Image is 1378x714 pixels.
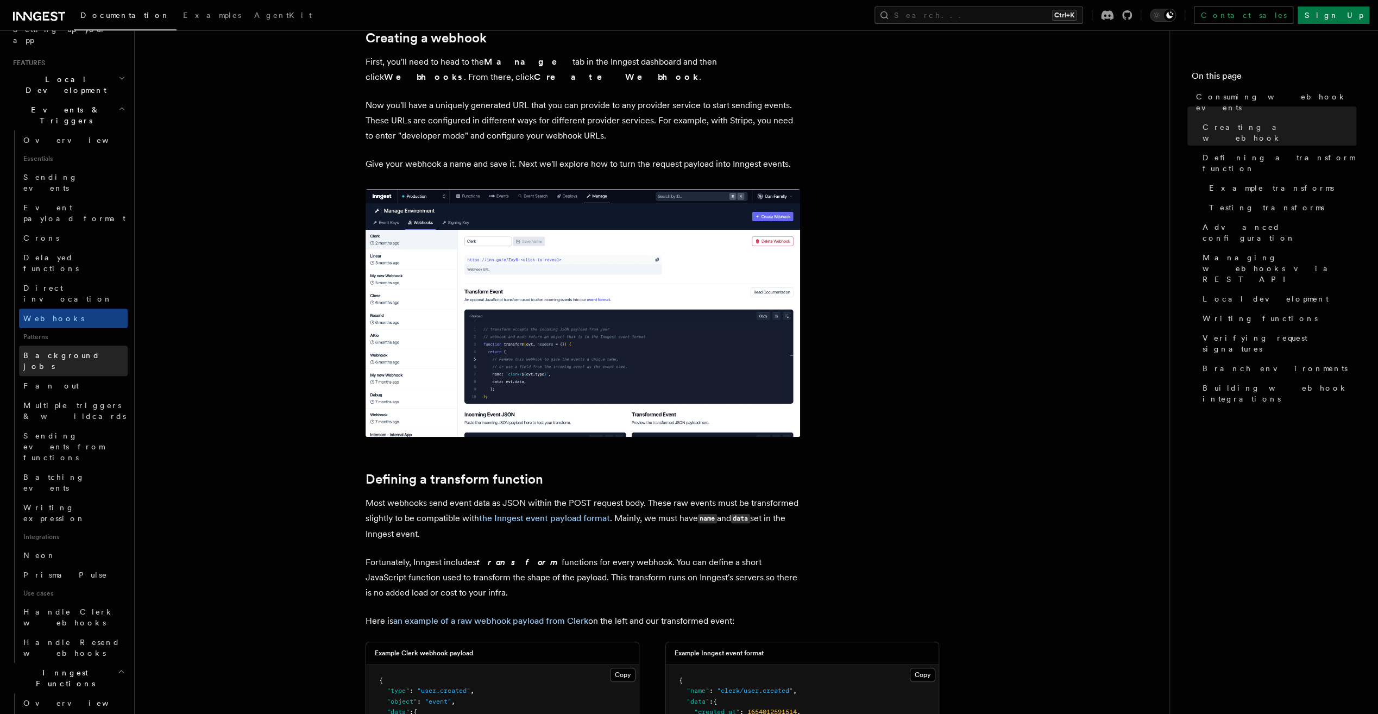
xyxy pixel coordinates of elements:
a: Neon [19,546,128,565]
p: Most webhooks send event data as JSON within the POST request body. These raw events must be tran... [366,496,800,542]
span: Patterns [19,328,128,346]
kbd: Ctrl+K [1052,10,1077,21]
em: transform [476,557,562,567]
span: AgentKit [254,11,312,20]
span: Handle Clerk webhooks [23,607,114,627]
span: Crons [23,234,59,242]
span: Advanced configuration [1203,222,1356,243]
p: Now you'll have a uniquely generated URL that you can provide to any provider service to start se... [366,98,800,143]
span: Documentation [80,11,170,20]
a: Event payload format [19,198,128,228]
a: Delayed functions [19,248,128,278]
a: Examples [177,3,248,29]
span: Writing expression [23,503,85,523]
span: Event payload format [23,203,125,223]
a: Handle Clerk webhooks [19,602,128,632]
button: Local Development [9,70,128,100]
div: Events & Triggers [9,130,128,663]
span: Local development [1203,293,1329,304]
a: Fan out [19,376,128,396]
img: Inngest dashboard showing a newly created webhook [366,189,800,437]
a: Creating a webhook [1198,117,1356,148]
span: Managing webhooks via REST API [1203,252,1356,285]
a: Setting up your app [9,20,128,50]
span: Sending events from functions [23,431,104,462]
button: Inngest Functions [9,663,128,693]
a: Sending events from functions [19,426,128,467]
span: Testing transforms [1209,202,1324,213]
span: Verifying request signatures [1203,333,1356,354]
span: Events & Triggers [9,104,118,126]
span: "user.created" [417,687,470,694]
strong: Manage [484,57,572,67]
p: First, you'll need to head to the tab in the Inngest dashboard and then click . From there, click . [366,54,800,85]
code: data [731,514,750,523]
a: Defining a transform function [1198,148,1356,178]
span: Fan out [23,381,79,390]
a: Handle Resend webhooks [19,632,128,663]
a: Multiple triggers & wildcards [19,396,128,426]
strong: Create Webhook [534,72,699,82]
span: : [709,687,713,694]
a: Batching events [19,467,128,498]
span: Overview [23,136,135,145]
a: Webhooks [19,309,128,328]
span: Overview [23,699,135,707]
span: Delayed functions [23,253,79,273]
span: Essentials [19,150,128,167]
strong: Webhooks [384,72,464,82]
span: Local Development [9,74,118,96]
span: Writing functions [1203,313,1318,324]
p: Give your webhook a name and save it. Next we'll explore how to turn the request payload into Inn... [366,156,800,172]
a: Contact sales [1194,7,1293,24]
button: Search...Ctrl+K [874,7,1083,24]
span: Features [9,59,45,67]
a: Creating a webhook [366,30,487,46]
span: "data" [687,698,709,705]
a: the Inngest event payload format [479,513,610,523]
span: "object" [387,698,417,705]
a: Branch environments [1198,359,1356,378]
a: Direct invocation [19,278,128,309]
span: Creating a webhook [1203,122,1356,143]
span: Use cases [19,585,128,602]
a: Overview [19,130,128,150]
span: Consuming webhook events [1196,91,1356,113]
span: Example transforms [1209,183,1334,193]
span: Neon [23,551,56,560]
h3: Example Clerk webhook payload [375,649,473,657]
span: Building webhook integrations [1203,383,1356,404]
span: , [793,687,797,694]
span: { [679,677,683,684]
span: Sending events [23,173,78,192]
a: Overview [19,693,128,713]
span: : [410,687,413,694]
span: "clerk/user.created" [717,687,793,694]
span: : [709,698,713,705]
a: Defining a transform function [366,472,543,487]
span: "type" [387,687,410,694]
span: Direct invocation [23,284,112,303]
a: Testing transforms [1205,198,1356,217]
span: "event" [425,698,451,705]
span: Branch environments [1203,363,1348,374]
span: "name" [687,687,709,694]
a: Sign Up [1298,7,1369,24]
span: , [451,698,455,705]
span: Webhooks [23,314,84,323]
span: Inngest Functions [9,667,117,689]
span: , [470,687,474,694]
span: Batching events [23,473,85,492]
span: Examples [183,11,241,20]
span: { [713,698,717,705]
span: Integrations [19,528,128,546]
span: { [379,677,383,684]
a: Consuming webhook events [1192,87,1356,117]
a: Writing functions [1198,309,1356,328]
span: Handle Resend webhooks [23,638,120,657]
a: Advanced configuration [1198,217,1356,248]
a: Managing webhooks via REST API [1198,248,1356,289]
button: Copy [610,668,635,682]
button: Toggle dark mode [1150,9,1176,22]
a: Background jobs [19,346,128,376]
